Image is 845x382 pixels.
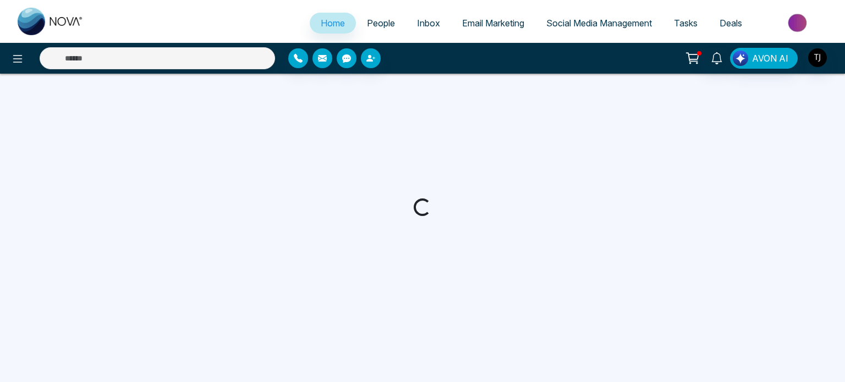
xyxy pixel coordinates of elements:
a: Email Marketing [451,13,535,34]
span: People [367,18,395,29]
a: Tasks [663,13,709,34]
a: Inbox [406,13,451,34]
img: Lead Flow [733,51,748,66]
span: Tasks [674,18,698,29]
img: User Avatar [808,48,827,67]
a: People [356,13,406,34]
span: Email Marketing [462,18,524,29]
span: AVON AI [752,52,788,65]
a: Social Media Management [535,13,663,34]
span: Home [321,18,345,29]
a: Deals [709,13,753,34]
img: Nova CRM Logo [18,8,84,35]
a: Home [310,13,356,34]
span: Social Media Management [546,18,652,29]
span: Inbox [417,18,440,29]
button: AVON AI [730,48,798,69]
img: Market-place.gif [759,10,838,35]
span: Deals [720,18,742,29]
